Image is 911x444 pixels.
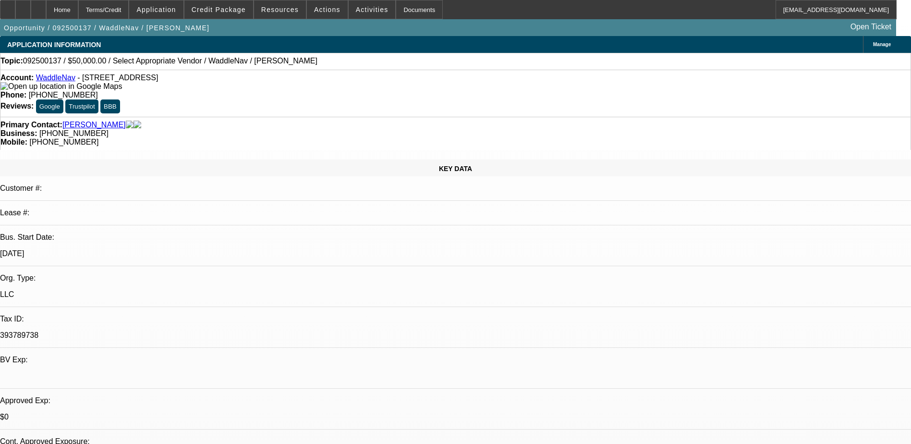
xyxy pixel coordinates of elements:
[0,138,27,146] strong: Mobile:
[0,91,26,99] strong: Phone:
[126,121,134,129] img: facebook-icon.png
[23,57,317,65] span: 092500137 / $50,000.00 / Select Appropriate Vendor / WaddleNav / [PERSON_NAME]
[7,41,101,49] span: APPLICATION INFORMATION
[314,6,340,13] span: Actions
[134,121,141,129] img: linkedin-icon.png
[439,165,472,173] span: KEY DATA
[4,24,209,32] span: Opportunity / 092500137 / WaddleNav / [PERSON_NAME]
[261,6,299,13] span: Resources
[847,19,895,35] a: Open Ticket
[0,102,34,110] strong: Reviews:
[356,6,389,13] span: Activities
[129,0,183,19] button: Application
[136,6,176,13] span: Application
[36,99,63,113] button: Google
[254,0,306,19] button: Resources
[0,82,122,91] img: Open up location in Google Maps
[0,74,34,82] strong: Account:
[307,0,348,19] button: Actions
[77,74,158,82] span: - [STREET_ADDRESS]
[62,121,126,129] a: [PERSON_NAME]
[29,91,98,99] span: [PHONE_NUMBER]
[100,99,120,113] button: BBB
[29,138,98,146] span: [PHONE_NUMBER]
[0,57,23,65] strong: Topic:
[0,129,37,137] strong: Business:
[36,74,75,82] a: WaddleNav
[349,0,396,19] button: Activities
[184,0,253,19] button: Credit Package
[0,121,62,129] strong: Primary Contact:
[39,129,109,137] span: [PHONE_NUMBER]
[873,42,891,47] span: Manage
[65,99,98,113] button: Trustpilot
[192,6,246,13] span: Credit Package
[0,82,122,90] a: View Google Maps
